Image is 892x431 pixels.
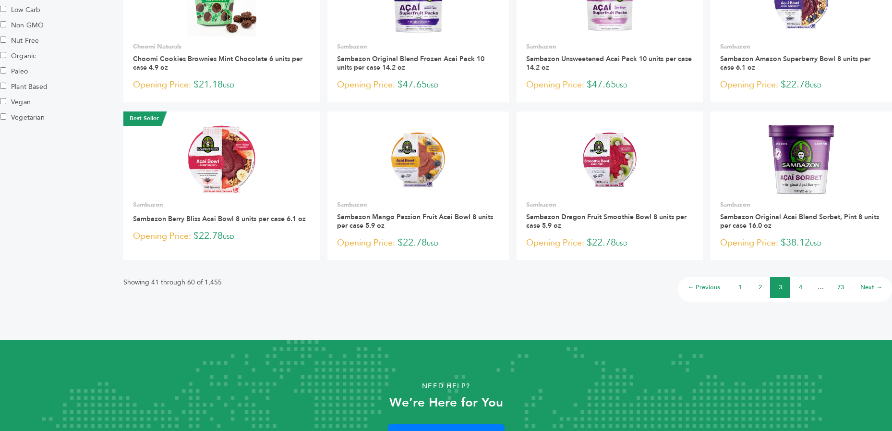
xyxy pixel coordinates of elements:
[720,200,882,209] p: Sambazon
[133,229,310,244] p: $22.78
[720,236,882,250] p: $38.12
[769,125,833,194] img: Sambazon Original Acai Blend Sorbet, Pint 8 units per case 16.0 oz
[223,82,234,89] span: USD
[526,236,584,249] span: Opening Price:
[720,54,870,72] a: Sambazon Amazon Superberry Bowl 8 units per case 6.1 oz
[575,125,645,195] img: Sambazon Dragon Fruit Smoothie Bowl 8 units per case 5.9 oz
[526,212,687,230] a: Sambazon Dragon Fruit Smoothie Bowl 8 units per case 5.9 oz
[526,78,693,92] p: $47.65
[720,78,882,92] p: $22.78
[526,42,693,51] p: Sambazon
[187,125,256,195] img: Sambazon Berry Bliss Acai Bowl 8 units per case 6.1 oz
[133,42,310,51] p: Choomi Naturals
[860,283,882,292] a: Next →
[616,240,627,247] span: USD
[526,54,692,72] a: Sambazon Unsweetened Acai Pack 10 units per case 14.2 oz
[133,78,191,91] span: Opening Price:
[133,78,310,92] p: $21.18
[720,236,778,249] span: Opening Price:
[337,236,395,249] span: Opening Price:
[427,82,438,89] span: USD
[337,236,499,250] p: $22.78
[526,200,693,209] p: Sambazon
[810,82,821,89] span: USD
[526,236,693,250] p: $22.78
[427,240,438,247] span: USD
[810,277,831,298] li: …
[616,82,627,89] span: USD
[720,78,778,91] span: Opening Price:
[133,214,306,223] a: Sambazon Berry Bliss Acai Bowl 8 units per case 6.1 oz
[337,78,499,92] p: $47.65
[687,283,720,292] a: ← Previous
[837,283,844,292] a: 73
[337,212,493,230] a: Sambazon Mango Passion Fruit Acai Bowl 8 units per case 5.9 oz
[738,283,742,292] a: 1
[720,42,882,51] p: Sambazon
[720,212,879,230] a: Sambazon Original Acai Blend Sorbet, Pint 8 units per case 16.0 oz
[133,230,191,243] span: Opening Price:
[337,78,395,91] span: Opening Price:
[337,54,484,72] a: Sambazon Original Blend Frozen Acai Pack 10 units per case 14.2 oz
[337,42,499,51] p: Sambazon
[526,78,584,91] span: Opening Price:
[337,200,499,209] p: Sambazon
[123,277,222,288] p: Showing 41 through 60 of 1,455
[779,283,782,292] a: 3
[759,283,762,292] a: 2
[389,394,503,411] strong: We’re Here for You
[133,200,310,209] p: Sambazon
[384,125,453,195] img: Sambazon Mango Passion Fruit Acai Bowl 8 units per case 5.9 oz
[810,240,821,247] span: USD
[223,233,234,241] span: USD
[45,379,847,394] p: Need Help?
[133,54,302,72] a: Choomi Cookies Brownies Mint Chocolate 6 units per case 4.9 oz
[799,283,802,292] a: 4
